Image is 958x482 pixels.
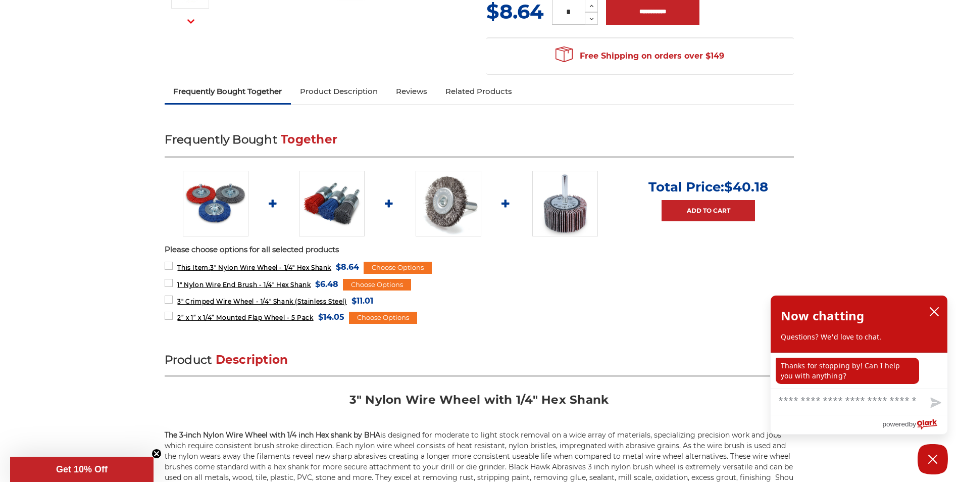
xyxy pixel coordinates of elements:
a: Powered by Olark [882,415,947,434]
p: Questions? We'd love to chat. [781,332,937,342]
strong: The 3-inch Nylon Wire Wheel with 1/4 inch Hex shank by BHA [165,430,380,440]
div: Choose Options [343,279,411,291]
span: powered [882,418,909,430]
p: Thanks for stopping by! Can I help you with anything? [776,358,919,384]
button: Close teaser [152,449,162,459]
div: chat [771,353,947,388]
h2: 3" Nylon Wire Wheel with 1/4" Hex Shank [165,392,794,415]
span: $40.18 [724,179,768,195]
span: $11.01 [351,294,373,308]
button: close chatbox [926,304,942,319]
span: 3" Crimped Wire Wheel - 1/4" Shank (Stainless Steel) [177,298,346,305]
span: $8.64 [336,260,359,274]
a: Frequently Bought Together [165,80,291,103]
span: Frequently Bought [165,132,277,147]
span: $14.05 [318,310,344,324]
img: Nylon Filament Wire Wheels with Hex Shank [183,171,248,236]
p: Total Price: [648,179,768,195]
span: Free Shipping on orders over $149 [556,46,724,66]
span: 3" Nylon Wire Wheel - 1/4" Hex Shank [177,264,331,271]
span: Product [165,353,212,367]
strong: This Item: [177,264,210,271]
a: Related Products [436,80,521,103]
h2: Now chatting [781,306,864,326]
span: Together [281,132,337,147]
button: Close Chatbox [918,444,948,474]
p: Please choose options for all selected products [165,244,794,256]
div: Choose Options [349,312,417,324]
span: Description [216,353,288,367]
span: 1" Nylon Wire End Brush - 1/4" Hex Shank [177,281,311,288]
span: 2” x 1” x 1/4” Mounted Flap Wheel - 5 Pack [177,314,313,321]
button: Send message [922,392,947,415]
a: Add to Cart [662,200,755,221]
div: Choose Options [364,262,432,274]
span: by [909,418,916,430]
span: $6.48 [315,277,338,291]
span: Get 10% Off [56,464,108,474]
div: Get 10% OffClose teaser [10,457,154,482]
button: Next [179,11,203,32]
div: olark chatbox [770,295,948,435]
a: Product Description [291,80,387,103]
a: Reviews [387,80,436,103]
